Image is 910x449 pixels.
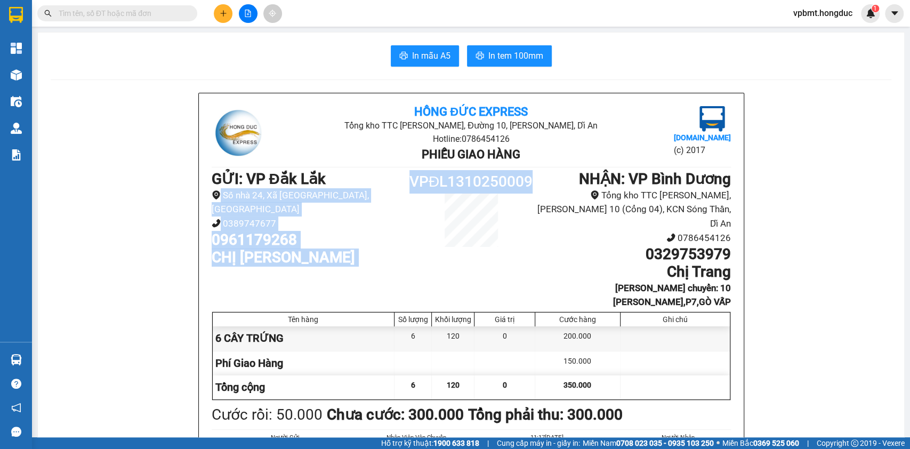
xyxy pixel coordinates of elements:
span: Cung cấp máy in - giấy in: [497,437,580,449]
img: warehouse-icon [11,354,22,365]
div: Ghi chú [623,315,727,324]
span: aim [269,10,276,17]
div: 6 CÂY TRỨNG [213,326,395,350]
span: vpbmt.hongduc [785,6,861,20]
button: plus [214,4,232,23]
button: printerIn tem 100mm [467,45,552,67]
li: Hotline: 0786454126 [298,132,644,146]
span: Miền Bắc [722,437,799,449]
span: ⚪️ [716,441,720,445]
span: notification [11,403,21,413]
img: logo-vxr [9,7,23,23]
span: plus [220,10,227,17]
img: solution-icon [11,149,22,161]
img: icon-new-feature [866,9,875,18]
img: logo.jpg [699,106,725,132]
div: Cước rồi : 50.000 [212,403,323,427]
span: 350.000 [563,381,591,389]
span: printer [476,51,484,61]
span: question-circle [11,379,21,389]
li: 0786454126 [536,231,730,245]
b: Chưa cước : 300.000 [327,406,464,423]
b: [DOMAIN_NAME] [673,133,730,142]
span: caret-down [890,9,899,18]
div: Giá trị [477,315,532,324]
b: Tổng phải thu: 300.000 [468,406,623,423]
span: message [11,427,21,437]
span: | [807,437,809,449]
div: Cước hàng [538,315,617,324]
li: Người Gửi [233,432,339,442]
span: copyright [851,439,858,447]
img: logo.jpg [212,106,265,159]
h1: 0961179268 [212,231,406,249]
span: environment [212,190,221,199]
span: In tem 100mm [488,49,543,62]
div: Khối lượng [434,315,471,324]
img: warehouse-icon [11,69,22,81]
li: 11:17[DATE] [495,432,600,442]
span: Miền Nam [583,437,714,449]
span: printer [399,51,408,61]
img: warehouse-icon [11,96,22,107]
b: GỬI : VP Đắk Lắk [212,170,326,188]
img: dashboard-icon [11,43,22,54]
span: Tổng cộng [215,381,265,394]
span: environment [590,190,599,199]
li: Tổng kho TTC [PERSON_NAME], [PERSON_NAME] 10 (Cổng 04), KCN Sóng Thần, Dĩ An [536,188,730,231]
button: aim [263,4,282,23]
b: Phiếu giao hàng [422,148,520,161]
b: NHẬN : VP Bình Dương [579,170,731,188]
span: Hỗ trợ kỹ thuật: [381,437,479,449]
input: Tìm tên, số ĐT hoặc mã đơn [59,7,184,19]
strong: 1900 633 818 [433,439,479,447]
li: (c) 2017 [673,143,730,157]
li: Nhân Viên Vận Chuyển [364,432,469,442]
button: printerIn mẫu A5 [391,45,459,67]
button: file-add [239,4,257,23]
span: In mẫu A5 [412,49,450,62]
span: 0 [503,381,507,389]
div: 6 [394,326,432,350]
span: 120 [447,381,460,389]
div: 150.000 [535,351,620,375]
h1: 0329753979 [536,245,730,263]
h1: CHỊ [PERSON_NAME] [212,248,406,267]
div: Tên hàng [215,315,392,324]
b: [PERSON_NAME] chuyển: 10 [PERSON_NAME],P7,GÒ VẤP [613,283,731,308]
div: 0 [474,326,535,350]
li: Tổng kho TTC [PERSON_NAME], Đường 10, [PERSON_NAME], Dĩ An [298,119,644,132]
li: Người Nhận [625,432,731,442]
button: caret-down [885,4,904,23]
h1: Chị Trang [536,263,730,281]
span: phone [666,233,675,242]
b: Hồng Đức Express [414,105,528,118]
strong: 0708 023 035 - 0935 103 250 [616,439,714,447]
div: 200.000 [535,326,620,350]
strong: 0369 525 060 [753,439,799,447]
span: | [487,437,489,449]
div: Phí Giao Hàng [213,351,395,375]
span: file-add [244,10,252,17]
h1: VPĐL1310250009 [406,170,536,194]
div: Số lượng [397,315,429,324]
div: 120 [432,326,474,350]
span: search [44,10,52,17]
img: warehouse-icon [11,123,22,134]
li: Số nhà 24, Xã [GEOGRAPHIC_DATA], [GEOGRAPHIC_DATA] [212,188,406,217]
li: 0389747677 [212,217,406,231]
span: 6 [411,381,415,389]
sup: 1 [872,5,879,12]
span: phone [212,219,221,228]
span: 1 [873,5,877,12]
